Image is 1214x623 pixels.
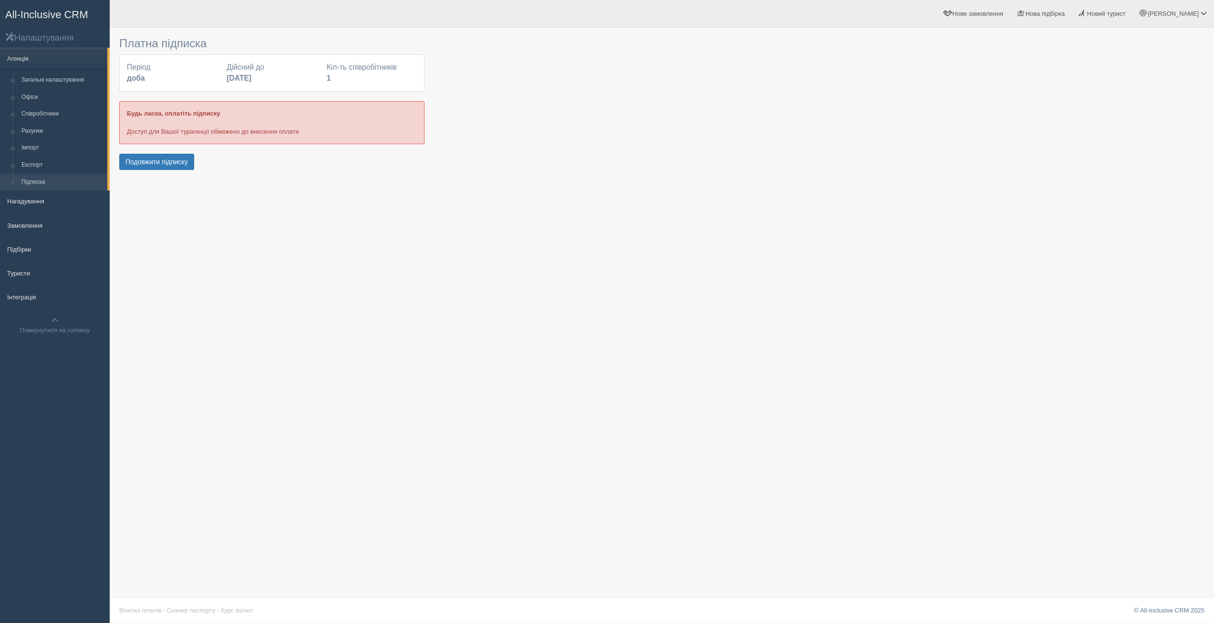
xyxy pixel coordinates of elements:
[119,154,194,170] button: Подовжити підписку
[119,37,425,50] h3: Платна підписка
[167,607,216,614] a: Сканер паспорту
[221,607,253,614] a: Курс валют
[17,123,107,140] a: Рахунки
[17,139,107,157] a: Імпорт
[5,9,88,21] span: All-Inclusive CRM
[322,62,422,84] div: Кіл-ть співробітників
[1134,607,1204,614] a: © All-Inclusive CRM 2025
[17,72,107,89] a: Загальні налаштування
[17,89,107,106] a: Офіси
[17,174,107,191] a: Підписка
[1148,10,1199,17] span: [PERSON_NAME]
[119,607,162,614] a: Візитки готелів
[127,110,220,117] b: Будь ласка, оплатіть підписку
[327,74,331,82] b: 1
[122,62,222,84] div: Період
[227,74,251,82] b: [DATE]
[127,74,145,82] b: доба
[0,0,109,27] a: All-Inclusive CRM
[17,106,107,123] a: Співробітники
[953,10,1003,17] span: Нове замовлення
[222,62,322,84] div: Дійсний до
[163,607,165,614] span: ·
[218,607,219,614] span: ·
[17,157,107,174] a: Експорт
[119,101,425,144] div: Доступ для Вашої турагенції обмежено до внесення оплати
[1026,10,1065,17] span: Нова підбірка
[1087,10,1126,17] span: Новий турист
